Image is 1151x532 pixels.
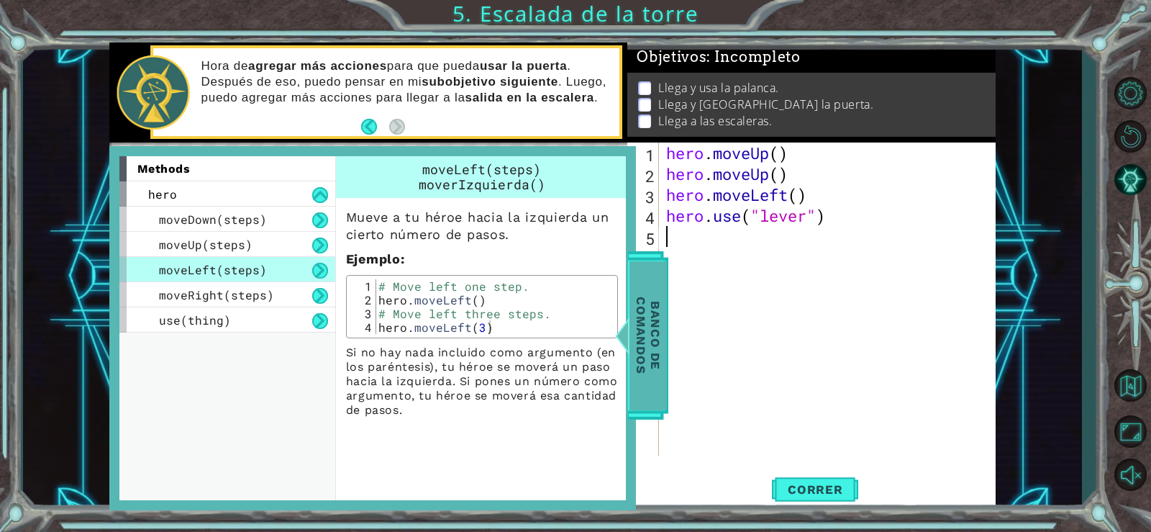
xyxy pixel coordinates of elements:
[630,166,659,186] div: 2
[346,209,618,243] p: Mueve a tu héroe hacia la izquierda un cierto número de pasos.
[630,186,659,207] div: 3
[465,91,594,104] strong: salida en la escalera
[248,59,387,73] strong: agregar más acciones
[422,161,541,178] span: moveLeft(steps)
[159,237,253,252] span: moveUp(steps)
[706,48,800,66] span: : Incompleto
[637,48,801,66] span: Objetivos
[1109,412,1151,451] button: Maximizar Navegador
[658,96,873,112] p: Llega y [GEOGRAPHIC_DATA] la puerta.
[772,471,858,508] button: Shift+Enter: Ejecutar código actual.
[159,312,231,328] span: use(thing)
[629,261,667,410] span: Banco de comandos
[350,279,376,293] div: 1
[773,482,857,497] span: Correr
[346,251,405,266] strong: :
[1109,160,1151,199] button: Pista AI
[422,75,558,89] strong: subobjetivo siguiente
[1109,363,1151,410] a: Volver al Mapa
[148,186,177,202] span: hero
[119,156,335,181] div: methods
[361,119,389,135] button: Back
[350,320,376,334] div: 4
[630,145,659,166] div: 1
[480,59,567,73] strong: usar la puerta
[346,346,618,418] p: Si no hay nada incluido como argumento (en los paréntesis), tu héroe se moverá un paso hacia la i...
[350,307,376,320] div: 3
[1109,73,1151,112] button: Opciones del Nivel
[159,262,267,277] span: moveLeft(steps)
[630,228,659,249] div: 5
[389,119,405,135] button: Next
[658,80,779,96] p: Llega y usa la palanca.
[346,251,401,266] span: Ejemplo
[1109,456,1151,495] button: Activar sonido.
[630,207,659,228] div: 4
[350,293,376,307] div: 2
[159,212,267,227] span: moveDown(steps)
[137,162,191,176] span: methods
[336,156,628,198] div: moveLeft(steps)moverIzquierda()
[159,287,274,302] span: moveRight(steps)
[1109,365,1151,407] button: Volver al Mapa
[201,58,609,106] p: Hora de para que pueda . Después de eso, puedo pensar en mi . Luego, puedo agregar más acciones p...
[658,113,772,129] p: Llega a las escaleras.
[1109,117,1151,155] button: Reiniciar nivel
[419,176,545,193] span: moverIzquierda()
